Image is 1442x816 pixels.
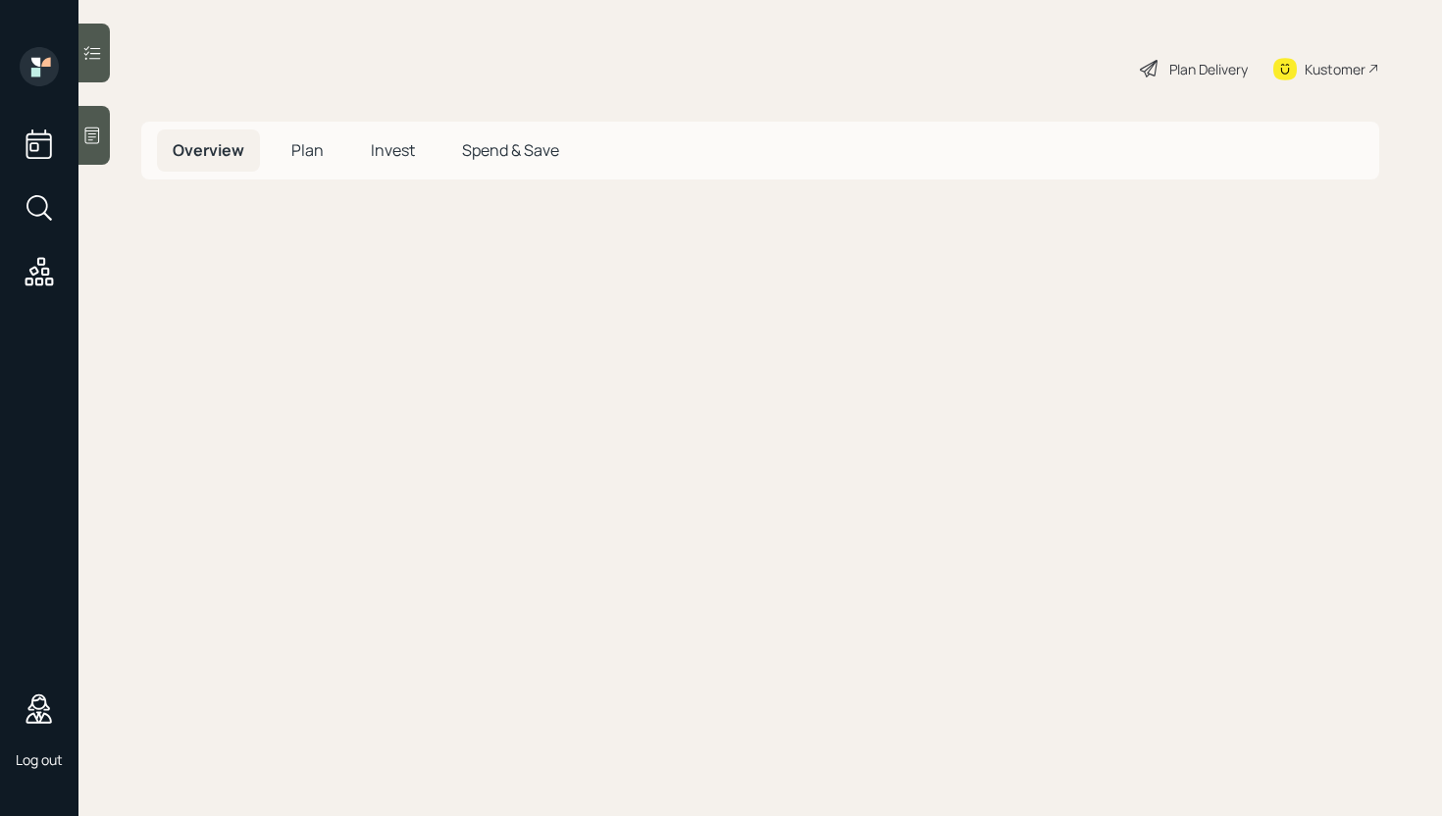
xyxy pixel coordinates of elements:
[371,139,415,161] span: Invest
[1169,59,1248,79] div: Plan Delivery
[16,750,63,769] div: Log out
[173,139,244,161] span: Overview
[1305,59,1365,79] div: Kustomer
[462,139,559,161] span: Spend & Save
[291,139,324,161] span: Plan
